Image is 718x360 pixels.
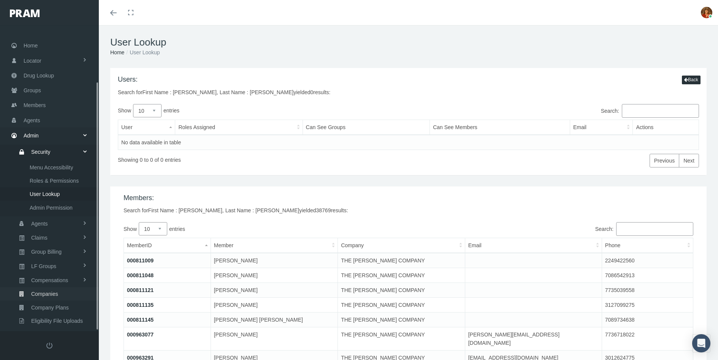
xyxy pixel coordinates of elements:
td: 7735039558 [602,283,693,298]
td: THE [PERSON_NAME] COMPANY [338,313,465,327]
div: Search for yielded results: [124,206,693,215]
label: Search: [409,104,699,118]
span: Drug Lookup [24,68,54,83]
td: 2249422560 [602,253,693,268]
span: Security [31,145,51,158]
td: 3127099275 [602,298,693,313]
th: Roles Assigned: activate to sort column ascending [175,120,303,135]
td: [PERSON_NAME] [211,253,338,268]
td: THE [PERSON_NAME] COMPANY [338,298,465,313]
span: Claims [31,231,48,244]
td: [PERSON_NAME] [211,268,338,283]
span: Members [24,98,46,112]
td: 7086542913 [602,268,693,283]
td: No data available in table [118,135,699,150]
span: User Lookup [30,188,60,201]
div: Open Intercom Messenger [692,334,710,352]
span: First Name : [PERSON_NAME], Last Name : [PERSON_NAME] [143,89,294,95]
a: 000811135 [127,302,154,308]
input: Search: [622,104,699,118]
span: LF Groups [31,260,56,273]
a: 000963077 [127,332,154,338]
td: 7089734638 [602,313,693,327]
span: Group Billing [31,245,62,258]
input: Search: [616,222,693,236]
label: Show entries [118,104,409,117]
span: Admin Permission [30,201,73,214]
img: S_Profile_Picture_5386.jpg [701,7,712,18]
a: 000811009 [127,257,154,264]
span: Eligibility File Uploads [31,314,83,327]
span: Menu Accessibility [30,161,73,174]
span: Roles & Permissions [30,174,79,187]
th: MemberID: activate to sort column descending [124,238,211,253]
li: User Lookup [124,48,160,57]
th: Email: activate to sort column ascending [465,238,602,253]
span: Compensations [31,274,68,287]
button: Back [682,76,701,84]
a: Home [110,49,124,55]
span: Agents [24,113,40,128]
a: 000811145 [127,317,154,323]
th: Can See Members [430,120,570,135]
span: 38769 [316,207,331,213]
td: [PERSON_NAME][EMAIL_ADDRESS][DOMAIN_NAME] [465,327,602,351]
th: Member: activate to sort column ascending [211,238,338,253]
h4: Users: [118,76,330,84]
h1: User Lookup [110,36,707,48]
span: Home [24,38,38,53]
span: Locator [24,54,41,68]
th: Email: activate to sort column ascending [570,120,633,135]
a: 000811048 [127,272,154,278]
h4: Members: [124,194,693,202]
td: THE [PERSON_NAME] COMPANY [338,327,465,351]
td: THE [PERSON_NAME] COMPANY [338,283,465,298]
th: Company: activate to sort column ascending [338,238,465,253]
label: Show entries [124,222,409,235]
select: Showentries [139,222,167,235]
span: Companies [31,287,58,300]
th: User: activate to sort column descending [118,120,175,135]
span: Content [31,328,50,341]
td: THE [PERSON_NAME] COMPANY [338,253,465,268]
a: Next [679,154,699,167]
span: Groups [24,83,41,98]
th: Can See Groups [303,120,430,135]
span: Admin [24,128,39,143]
span: Agents [31,217,48,230]
th: Actions [633,120,699,135]
label: Search: [409,222,694,236]
th: Phone: activate to sort column ascending [602,238,693,253]
span: First Name : [PERSON_NAME], Last Name : [PERSON_NAME] [148,207,300,213]
td: [PERSON_NAME] [211,283,338,298]
a: Previous [650,154,679,167]
td: [PERSON_NAME] [PERSON_NAME] [211,313,338,327]
img: PRAM_20_x_78.png [10,9,40,17]
div: Search for yielded results: [118,88,330,96]
select: Showentries [133,104,162,117]
a: 000811121 [127,287,154,293]
span: 0 [311,89,314,95]
td: [PERSON_NAME] [211,298,338,313]
td: [PERSON_NAME] [211,327,338,351]
span: Company Plans [31,301,69,314]
td: 7736718022 [602,327,693,351]
td: THE [PERSON_NAME] COMPANY [338,268,465,283]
